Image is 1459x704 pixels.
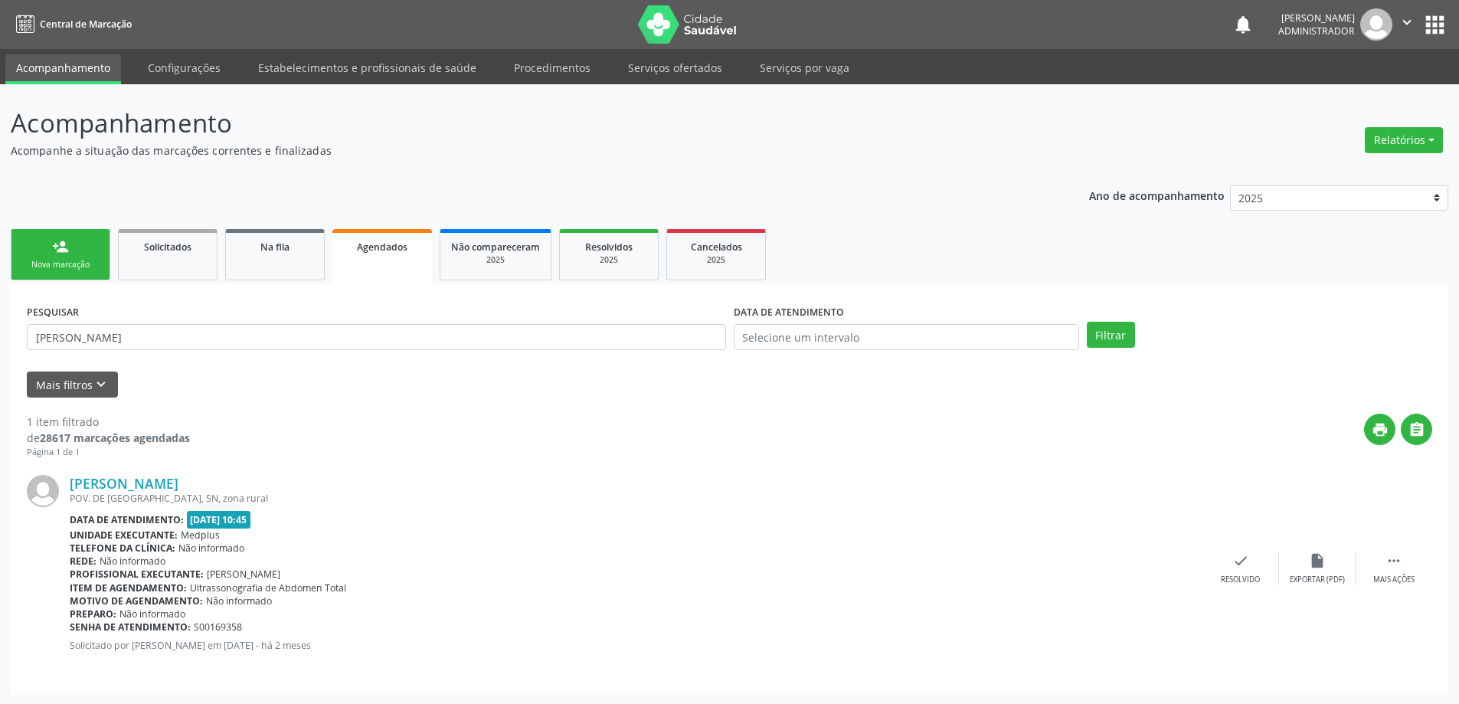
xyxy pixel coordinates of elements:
[1232,14,1254,35] button: notifications
[52,238,69,255] div: person_add
[357,241,407,254] span: Agendados
[1309,552,1326,569] i: insert_drive_file
[260,241,290,254] span: Na fila
[1398,14,1415,31] i: 
[187,511,251,529] span: [DATE] 10:45
[178,542,244,555] span: Não informado
[70,513,184,526] b: Data de atendimento:
[1087,322,1135,348] button: Filtrar
[27,372,118,398] button: Mais filtroskeyboard_arrow_down
[1360,8,1392,41] img: img
[70,555,97,568] b: Rede:
[206,594,272,607] span: Não informado
[1365,127,1443,153] button: Relatórios
[70,492,1202,505] div: POV. DE [GEOGRAPHIC_DATA], SN, zona rural
[571,254,647,266] div: 2025
[1392,8,1421,41] button: 
[70,607,116,621] b: Preparo:
[137,54,231,81] a: Configurações
[734,324,1079,350] input: Selecione um intervalo
[585,241,633,254] span: Resolvidos
[678,254,754,266] div: 2025
[93,376,110,393] i: keyboard_arrow_down
[1232,552,1249,569] i: check
[11,142,1017,159] p: Acompanhe a situação das marcações correntes e finalizadas
[70,581,187,594] b: Item de agendamento:
[749,54,860,81] a: Serviços por vaga
[70,639,1202,652] p: Solicitado por [PERSON_NAME] em [DATE] - há 2 meses
[27,414,190,430] div: 1 item filtrado
[451,254,540,266] div: 2025
[1221,575,1260,585] div: Resolvido
[27,475,59,507] img: img
[27,446,190,459] div: Página 1 de 1
[27,430,190,446] div: de
[451,241,540,254] span: Não compareceram
[70,529,178,542] b: Unidade executante:
[11,104,1017,142] p: Acompanhamento
[1421,11,1448,38] button: apps
[70,594,203,607] b: Motivo de agendamento:
[40,431,190,445] strong: 28617 marcações agendadas
[70,621,191,634] b: Senha de atendimento:
[40,18,132,31] span: Central de Marcação
[691,241,742,254] span: Cancelados
[70,475,178,492] a: [PERSON_NAME]
[247,54,487,81] a: Estabelecimentos e profissionais de saúde
[144,241,191,254] span: Solicitados
[734,300,844,324] label: DATA DE ATENDIMENTO
[1089,185,1225,205] p: Ano de acompanhamento
[194,621,242,634] span: S00169358
[27,300,79,324] label: PESQUISAR
[70,542,175,555] b: Telefone da clínica:
[181,529,220,542] span: Medplus
[119,607,185,621] span: Não informado
[100,555,165,568] span: Não informado
[1364,414,1395,445] button: print
[1278,25,1355,38] span: Administrador
[70,568,204,581] b: Profissional executante:
[1373,575,1415,585] div: Mais ações
[503,54,601,81] a: Procedimentos
[207,568,280,581] span: [PERSON_NAME]
[617,54,733,81] a: Serviços ofertados
[190,581,346,594] span: Ultrassonografia de Abdomen Total
[5,54,121,84] a: Acompanhamento
[1401,414,1432,445] button: 
[1408,421,1425,438] i: 
[1385,552,1402,569] i: 
[1290,575,1345,585] div: Exportar (PDF)
[22,259,99,270] div: Nova marcação
[27,324,726,350] input: Nome, CNS
[1372,421,1389,438] i: print
[1278,11,1355,25] div: [PERSON_NAME]
[11,11,132,37] a: Central de Marcação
